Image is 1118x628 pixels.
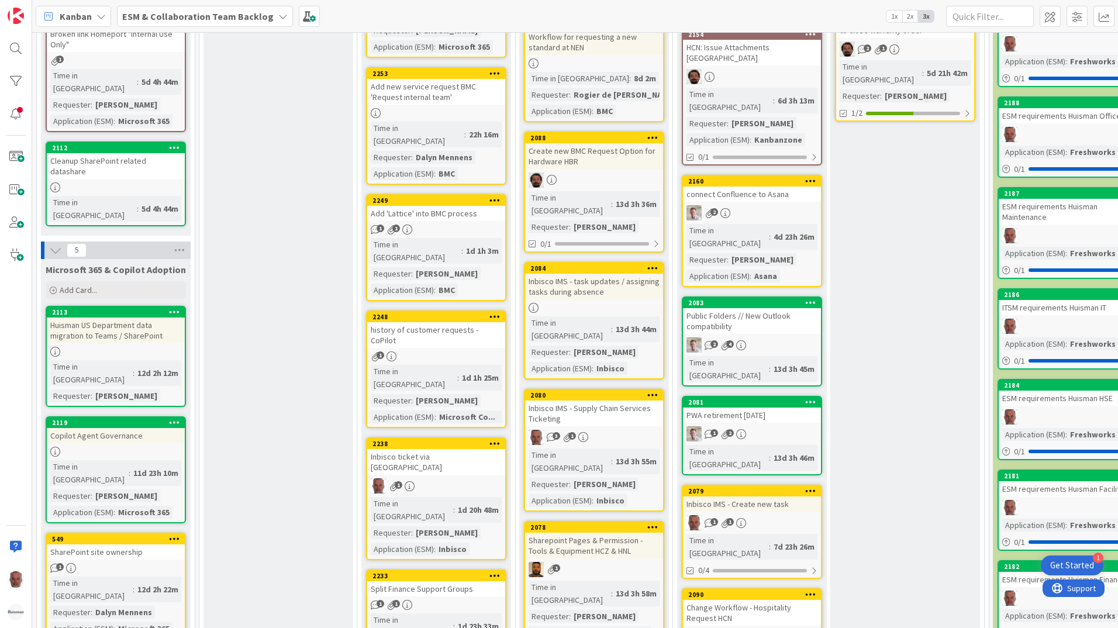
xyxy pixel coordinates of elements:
[571,346,639,358] div: [PERSON_NAME]
[686,270,750,282] div: Application (ESM)
[371,365,457,391] div: Time in [GEOGRAPHIC_DATA]
[52,144,185,152] div: 2112
[613,198,660,211] div: 13d 3h 36m
[751,133,805,146] div: Kanbanzone
[611,455,613,468] span: :
[771,230,817,243] div: 4d 23h 26m
[525,274,663,299] div: Inbisco IMS - task updates / assigning tasks during absence
[367,312,505,348] div: 2248history of customer requests - CoPilot
[592,362,593,375] span: :
[525,390,663,426] div: 2080Inbisco IMS - Supply Chain Services Ticketing
[922,67,924,80] span: :
[371,284,434,296] div: Application (ESM)
[686,515,702,530] img: HB
[525,263,663,274] div: 2084
[525,390,663,401] div: 2080
[1014,163,1025,175] span: 0 / 1
[134,367,181,379] div: 12d 2h 12m
[377,351,384,359] span: 1
[571,478,639,491] div: [PERSON_NAME]
[1002,36,1017,51] img: HB
[47,16,185,52] div: Broken link Homeport "Internal Use Only"
[683,205,821,220] div: Rd
[593,105,616,118] div: BMC
[463,244,502,257] div: 1d 1h 3m
[139,75,181,88] div: 5d 4h 44m
[525,430,663,445] div: HB
[60,9,92,23] span: Kanban
[686,253,727,266] div: Requester
[1093,553,1103,563] div: 1
[771,363,817,375] div: 13d 3h 45m
[902,11,918,22] span: 2x
[525,143,663,169] div: Create new BMC Request Option for Hardware HBR
[525,562,663,577] div: DM
[50,489,91,502] div: Requester
[1065,428,1067,441] span: :
[698,151,709,163] span: 0/1
[8,604,24,620] img: avatar
[710,429,718,437] span: 1
[367,312,505,322] div: 2248
[529,220,569,233] div: Requester
[1002,409,1017,425] img: HB
[92,98,160,111] div: [PERSON_NAME]
[1041,555,1103,575] div: Open Get Started checklist, remaining modules: 1
[880,89,882,102] span: :
[92,389,160,402] div: [PERSON_NAME]
[411,267,413,280] span: :
[372,440,505,448] div: 2238
[727,253,729,266] span: :
[137,202,139,215] span: :
[372,313,505,321] div: 2248
[683,298,821,334] div: 2083Public Folders // New Outlook compatibility
[611,198,613,211] span: :
[371,122,464,147] div: Time in [GEOGRAPHIC_DATA]
[436,167,458,180] div: BMC
[1014,264,1025,277] span: 0 / 1
[1065,337,1067,350] span: :
[529,191,611,217] div: Time in [GEOGRAPHIC_DATA]
[613,323,660,336] div: 13d 3h 44m
[683,69,821,84] div: AC
[530,264,663,272] div: 2084
[750,133,751,146] span: :
[461,244,463,257] span: :
[371,40,434,53] div: Application (ESM)
[395,481,402,489] span: 1
[688,299,821,307] div: 2083
[47,143,185,179] div: 2112Cleanup SharePoint related datashare
[113,115,115,127] span: :
[686,133,750,146] div: Application (ESM)
[726,429,734,437] span: 2
[115,115,172,127] div: Microsoft 365
[683,298,821,308] div: 2083
[8,571,24,588] img: HB
[686,356,769,382] div: Time in [GEOGRAPHIC_DATA]
[56,56,64,63] span: 1
[67,243,87,257] span: 5
[525,401,663,426] div: Inbisco IMS - Supply Chain Services Ticketing
[751,270,780,282] div: Asana
[683,515,821,530] div: HB
[1002,247,1065,260] div: Application (ESM)
[569,88,571,101] span: :
[840,89,880,102] div: Requester
[457,371,459,384] span: :
[60,285,97,295] span: Add Card...
[553,432,560,440] span: 3
[529,430,544,445] img: HB
[918,11,934,22] span: 3x
[611,323,613,336] span: :
[47,26,185,52] div: Broken link Homeport "Internal Use Only"
[1002,146,1065,158] div: Application (ESM)
[367,68,505,105] div: 2253Add new service request BMC 'Request internal team'
[129,467,130,479] span: :
[688,177,821,185] div: 2160
[571,220,639,233] div: [PERSON_NAME]
[411,394,413,407] span: :
[525,522,663,533] div: 2078
[464,128,466,141] span: :
[436,40,493,53] div: Microsoft 365
[686,88,773,113] div: Time in [GEOGRAPHIC_DATA]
